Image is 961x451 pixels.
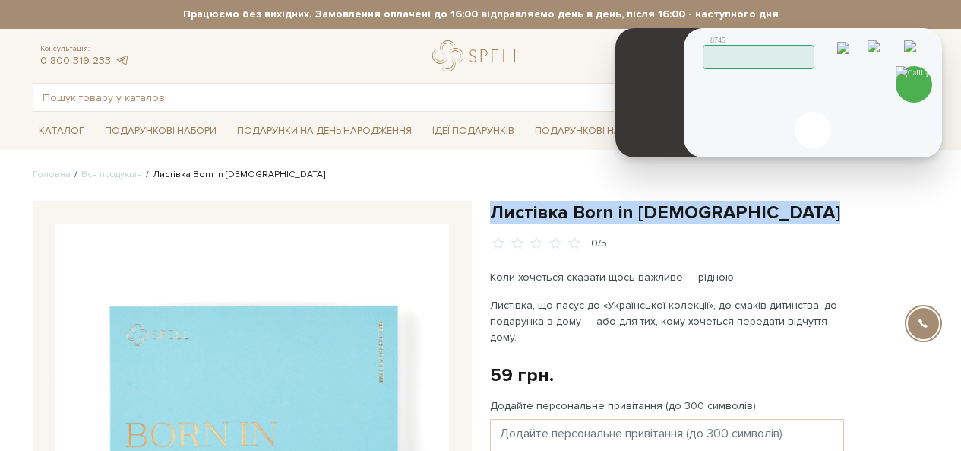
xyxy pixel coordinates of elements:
[490,364,554,387] div: 59 грн.
[33,8,929,21] strong: Працюємо без вихідних. Замовлення оплачені до 16:00 відправляємо день в день, після 16:00 - насту...
[529,118,701,144] a: Подарункові набори на [DATE]
[426,119,520,143] a: Ідеї подарунків
[33,119,90,143] a: Каталог
[33,169,71,180] a: Головна
[99,119,223,143] a: Подарункові набори
[591,237,607,251] div: 0/5
[81,169,142,180] a: Вся продукція
[115,54,130,67] a: telegram
[40,44,130,54] span: Консультація:
[490,399,756,413] label: Додайте персональне привітання (до 300 символів)
[490,269,846,285] p: Коли хочеться сказати щось важливе — рідною.
[231,119,418,143] a: Подарунки на День народження
[33,84,893,111] input: Пошук товару у каталозі
[432,40,527,71] a: logo
[40,54,111,67] a: 0 800 319 233
[490,201,929,224] h1: Листівка Born in [DEMOGRAPHIC_DATA]
[490,297,846,345] p: Листівка, що пасує до «Української колекції», до смаків дитинства, до подарунка з дому — або для ...
[142,168,325,182] li: Листівка Born in [DEMOGRAPHIC_DATA]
